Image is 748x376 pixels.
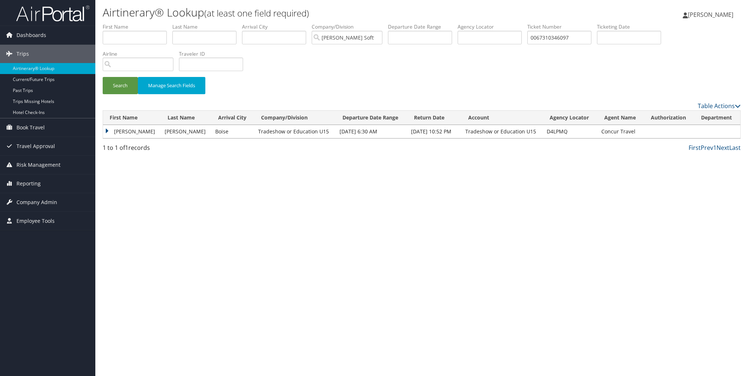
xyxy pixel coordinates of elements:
[688,11,733,19] span: [PERSON_NAME]
[16,137,55,155] span: Travel Approval
[103,143,254,156] div: 1 to 1 of records
[172,23,242,30] label: Last Name
[103,77,138,94] button: Search
[458,23,527,30] label: Agency Locator
[644,111,694,125] th: Authorization: activate to sort column ascending
[336,111,408,125] th: Departure Date Range: activate to sort column ascending
[407,111,462,125] th: Return Date: activate to sort column ascending
[713,144,716,152] a: 1
[689,144,701,152] a: First
[527,23,597,30] label: Ticket Number
[16,5,89,22] img: airportal-logo.png
[179,50,249,58] label: Traveler ID
[103,111,161,125] th: First Name: activate to sort column ascending
[103,50,179,58] label: Airline
[212,111,255,125] th: Arrival City: activate to sort column ascending
[138,77,205,94] button: Manage Search Fields
[597,23,667,30] label: Ticketing Date
[103,23,172,30] label: First Name
[729,144,741,152] a: Last
[16,45,29,63] span: Trips
[254,125,336,138] td: Tradeshow or Education U15
[462,125,543,138] td: Tradeshow or Education U15
[16,174,41,193] span: Reporting
[312,23,388,30] label: Company/Division
[212,125,255,138] td: Boise
[543,111,598,125] th: Agency Locator: activate to sort column ascending
[254,111,336,125] th: Company/Division
[598,111,644,125] th: Agent Name
[701,144,713,152] a: Prev
[161,111,211,125] th: Last Name: activate to sort column ascending
[204,7,309,19] small: (at least one field required)
[125,144,128,152] span: 1
[16,212,55,230] span: Employee Tools
[407,125,462,138] td: [DATE] 10:52 PM
[16,156,60,174] span: Risk Management
[161,125,211,138] td: [PERSON_NAME]
[103,125,161,138] td: [PERSON_NAME]
[698,102,741,110] a: Table Actions
[716,144,729,152] a: Next
[694,111,740,125] th: Department: activate to sort column ascending
[388,23,458,30] label: Departure Date Range
[336,125,408,138] td: [DATE] 6:30 AM
[103,5,528,20] h1: Airtinerary® Lookup
[242,23,312,30] label: Arrival City
[683,4,741,26] a: [PERSON_NAME]
[462,111,543,125] th: Account: activate to sort column ascending
[16,118,45,137] span: Book Travel
[598,125,644,138] td: Concur Travel
[543,125,598,138] td: D4LPMQ
[16,26,46,44] span: Dashboards
[16,193,57,211] span: Company Admin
